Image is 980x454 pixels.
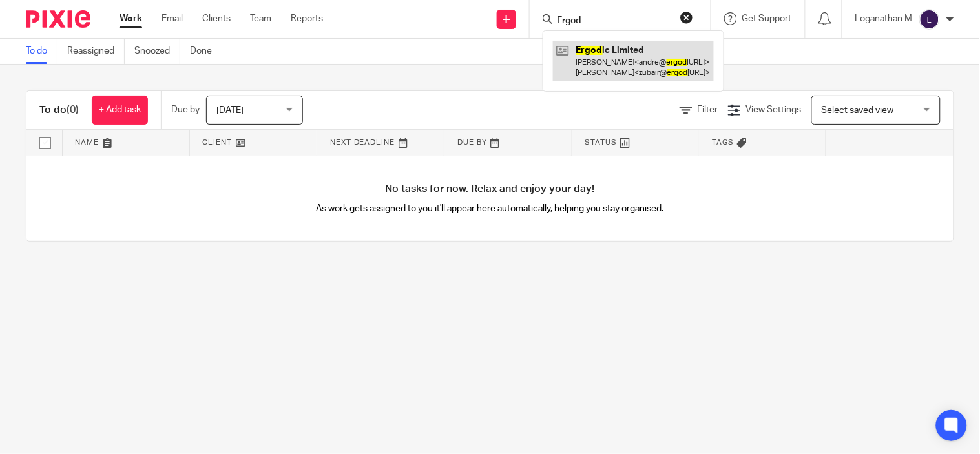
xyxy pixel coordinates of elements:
[120,12,142,25] a: Work
[216,106,244,115] span: [DATE]
[202,12,231,25] a: Clients
[26,39,57,64] a: To do
[680,11,693,24] button: Clear
[67,39,125,64] a: Reassigned
[742,14,792,23] span: Get Support
[556,15,672,27] input: Search
[92,96,148,125] a: + Add task
[919,9,940,30] img: svg%3E
[134,39,180,64] a: Snoozed
[746,105,802,114] span: View Settings
[250,12,271,25] a: Team
[712,139,734,146] span: Tags
[698,105,718,114] span: Filter
[258,202,722,215] p: As work gets assigned to you it'll appear here automatically, helping you stay organised.
[67,105,79,115] span: (0)
[291,12,323,25] a: Reports
[162,12,183,25] a: Email
[855,12,913,25] p: Loganathan M
[26,182,954,196] h4: No tasks for now. Relax and enjoy your day!
[26,10,90,28] img: Pixie
[171,103,200,116] p: Due by
[822,106,894,115] span: Select saved view
[190,39,222,64] a: Done
[39,103,79,117] h1: To do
